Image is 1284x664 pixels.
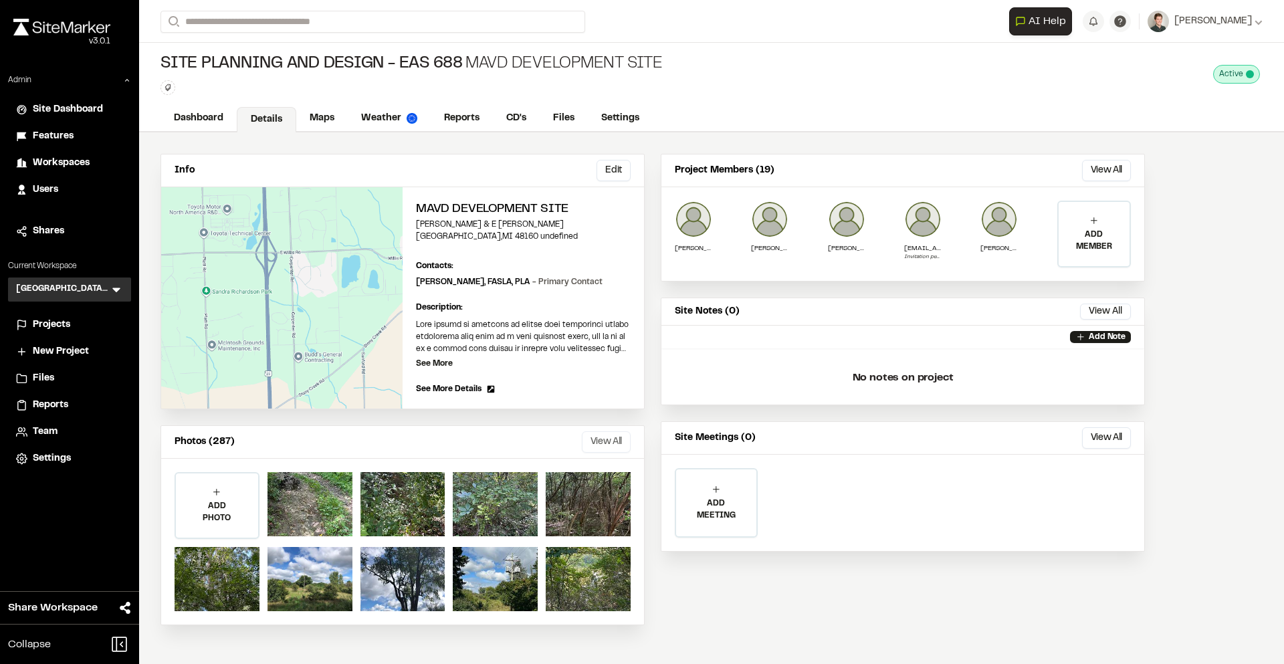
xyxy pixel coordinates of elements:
[828,243,865,253] p: [PERSON_NAME]([PERSON_NAME]
[1009,7,1077,35] div: Open AI Assistant
[416,383,481,395] span: See More Details
[1082,160,1131,181] button: View All
[532,279,603,286] span: - Primary Contact
[33,224,64,239] span: Shares
[16,283,110,296] h3: [GEOGRAPHIC_DATA][US_STATE] SEAS-EAS 688 Site Planning and Design
[1009,7,1072,35] button: Open AI Assistant
[8,600,98,616] span: Share Workspace
[540,106,588,131] a: Files
[8,637,51,653] span: Collapse
[16,183,123,197] a: Users
[828,201,865,238] img: Yunjia Zou(Zoey
[1080,304,1131,320] button: View All
[416,219,631,231] p: [PERSON_NAME] & E [PERSON_NAME]
[1219,68,1243,80] span: Active
[751,201,788,238] img: Yifanzi Zhu
[237,107,296,132] a: Details
[160,53,663,75] div: MAVD Development Site
[1029,13,1066,29] span: AI Help
[1213,65,1260,84] div: This project is active and counting against your active project count.
[416,302,631,314] p: Description:
[33,183,58,197] span: Users
[904,243,942,253] p: [EMAIL_ADDRESS][DOMAIN_NAME]
[33,344,89,359] span: New Project
[493,106,540,131] a: CD's
[676,497,756,522] p: ADD MEETING
[33,398,68,413] span: Reports
[16,102,123,117] a: Site Dashboard
[597,160,631,181] button: Edit
[1148,11,1169,32] img: User
[1148,11,1263,32] button: [PERSON_NAME]
[33,371,54,386] span: Files
[160,53,463,75] span: Site Planning and Design - EAS 688
[348,106,431,131] a: Weather
[431,106,493,131] a: Reports
[16,224,123,239] a: Shares
[672,356,1134,399] p: No notes on project
[16,451,123,466] a: Settings
[588,106,653,131] a: Settings
[904,253,942,261] p: Invitation pending
[8,74,31,86] p: Admin
[16,156,123,171] a: Workspaces
[16,129,123,144] a: Features
[675,201,712,238] img: Joseph Mari Dizon
[1089,331,1126,343] p: Add Note
[160,106,237,131] a: Dashboard
[33,156,90,171] span: Workspaces
[904,201,942,238] img: user_empty.png
[13,19,110,35] img: rebrand.png
[16,425,123,439] a: Team
[751,243,788,253] p: [PERSON_NAME]
[176,500,258,524] p: ADD PHOTO
[16,318,123,332] a: Projects
[33,425,58,439] span: Team
[980,243,1018,253] p: [PERSON_NAME]
[16,398,123,413] a: Reports
[416,201,631,219] h2: MAVD Development Site
[675,304,740,319] p: Site Notes (0)
[416,231,631,243] p: [GEOGRAPHIC_DATA] , MI 48160 undefined
[13,35,110,47] div: Oh geez...please don't...
[160,11,185,33] button: Search
[175,435,235,449] p: Photos (287)
[1082,427,1131,449] button: View All
[416,276,603,288] p: [PERSON_NAME], FASLA, PLA
[675,163,774,178] p: Project Members (19)
[33,129,74,144] span: Features
[675,243,712,253] p: [PERSON_NAME]
[16,371,123,386] a: Files
[582,431,631,453] button: View All
[407,113,417,124] img: precipai.png
[1246,70,1254,78] span: This project is active and counting against your active project count.
[1174,14,1252,29] span: [PERSON_NAME]
[16,344,123,359] a: New Project
[1059,229,1130,253] p: ADD MEMBER
[675,431,756,445] p: Site Meetings (0)
[416,319,631,355] p: Lore ipsumd si ametcons ad elitse doei temporinci utlabo etdolorema aliq enim ad m veni quisnost ...
[33,451,71,466] span: Settings
[160,80,175,95] button: Edit Tags
[33,102,103,117] span: Site Dashboard
[175,163,195,178] p: Info
[33,318,70,332] span: Projects
[980,201,1018,238] img: Kayla Vaccaro
[8,260,131,272] p: Current Workspace
[296,106,348,131] a: Maps
[416,358,453,370] p: See More
[416,260,453,272] p: Contacts:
